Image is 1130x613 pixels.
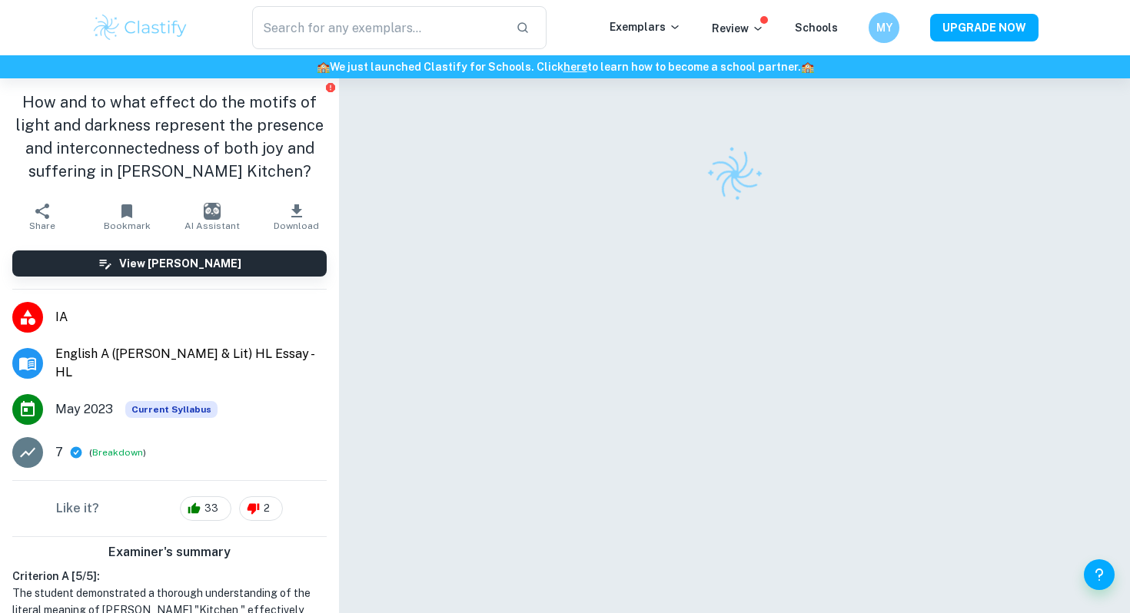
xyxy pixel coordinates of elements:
[204,203,221,220] img: AI Assistant
[255,501,278,516] span: 2
[55,400,113,419] span: May 2023
[12,250,327,277] button: View [PERSON_NAME]
[91,12,189,43] img: Clastify logo
[119,255,241,272] h6: View [PERSON_NAME]
[696,137,773,213] img: Clastify logo
[55,443,63,462] p: 7
[274,220,319,231] span: Download
[180,496,231,521] div: 33
[125,401,218,418] div: This exemplar is based on the current syllabus. Feel free to refer to it for inspiration/ideas wh...
[196,501,227,516] span: 33
[795,22,838,34] a: Schools
[252,6,504,49] input: Search for any exemplars...
[170,195,254,238] button: AI Assistant
[876,19,893,36] h6: MY
[3,58,1127,75] h6: We just launched Clastify for Schools. Click to learn how to become a school partner.
[712,20,764,37] p: Review
[1084,559,1115,590] button: Help and Feedback
[869,12,899,43] button: MY
[85,195,169,238] button: Bookmark
[184,220,240,231] span: AI Assistant
[55,308,327,326] span: IA
[104,220,151,231] span: Bookmark
[239,496,283,521] div: 2
[6,543,333,562] h6: Examiner's summary
[610,18,681,35] p: Exemplars
[56,499,99,518] h6: Like it?
[930,14,1039,41] button: UPGRADE NOW
[254,195,339,238] button: Download
[801,61,814,73] span: 🏫
[12,568,327,585] h6: Criterion A [ 5 / 5 ]:
[29,220,55,231] span: Share
[317,61,330,73] span: 🏫
[324,81,336,93] button: Report issue
[92,446,143,459] button: Breakdown
[563,61,587,73] a: here
[125,401,218,418] span: Current Syllabus
[12,91,327,183] h1: How and to what effect do the motifs of light and darkness represent the presence and interconnec...
[89,446,146,460] span: ( )
[55,345,327,382] span: English A ([PERSON_NAME] & Lit) HL Essay - HL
